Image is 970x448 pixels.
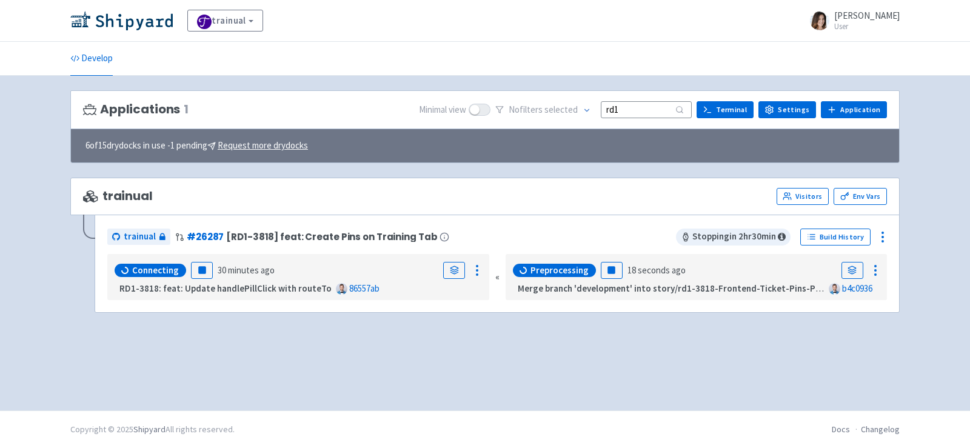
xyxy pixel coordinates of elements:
[83,102,189,116] h3: Applications
[124,230,156,244] span: trainual
[777,188,829,205] a: Visitors
[530,264,589,276] span: Preprocessing
[834,188,887,205] a: Env Vars
[842,283,872,294] a: b4c0936
[70,11,173,30] img: Shipyard logo
[518,283,845,294] strong: Merge branch 'development' into story/rd1-3818-Frontend-Ticket-Pins-Pins-Bar
[676,229,791,246] span: Stopping in 2 hr 30 min
[85,139,308,153] span: 6 of 15 drydocks in use - 1 pending
[601,262,623,279] button: Pause
[226,232,437,242] span: [RD1-3818] feat: Create Pins on Training Tab
[133,424,166,435] a: Shipyard
[834,22,900,30] small: User
[70,42,113,76] a: Develop
[803,11,900,30] a: [PERSON_NAME] User
[697,101,754,118] a: Terminal
[834,10,900,21] span: [PERSON_NAME]
[509,103,578,117] span: No filter s
[187,10,263,32] a: trainual
[601,101,692,118] input: Search...
[544,104,578,115] span: selected
[419,103,466,117] span: Minimal view
[821,101,887,118] a: Application
[184,102,189,116] span: 1
[495,254,500,301] div: «
[119,283,332,294] strong: RD1-3818: feat: Update handlePillClick with routeTo
[187,230,224,243] a: #26287
[758,101,816,118] a: Settings
[191,262,213,279] button: Pause
[107,229,170,245] a: trainual
[83,189,153,203] span: trainual
[70,423,235,436] div: Copyright © 2025 All rights reserved.
[800,229,871,246] a: Build History
[861,424,900,435] a: Changelog
[218,139,308,151] u: Request more drydocks
[627,264,686,276] time: 18 seconds ago
[349,283,380,294] a: 86557ab
[218,264,275,276] time: 30 minutes ago
[132,264,179,276] span: Connecting
[832,424,850,435] a: Docs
